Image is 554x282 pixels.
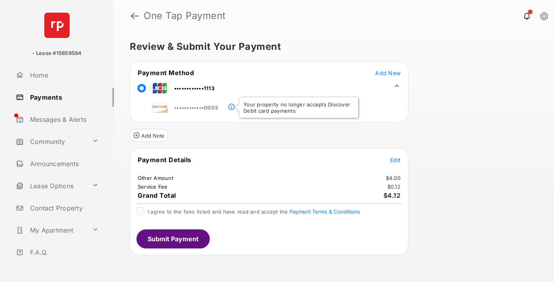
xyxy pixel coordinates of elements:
[137,183,168,190] td: Service Fee
[13,176,89,195] a: Lease Options
[387,183,401,190] td: $0.12
[383,191,401,199] span: $4.12
[375,70,400,76] span: Add New
[44,13,70,38] img: svg+xml;base64,PHN2ZyB4bWxucz0iaHR0cDovL3d3dy53My5vcmcvMjAwMC9zdmciIHdpZHRoPSI2NCIgaGVpZ2h0PSI2NC...
[130,42,532,51] h5: Review & Submit Your Payment
[375,69,400,77] button: Add New
[385,174,401,182] td: $4.00
[138,69,194,77] span: Payment Method
[13,88,114,107] a: Payments
[138,191,176,199] span: Grand Total
[174,85,214,91] span: ••••••••••••1113
[13,199,114,218] a: Contact Property
[138,156,192,164] span: Payment Details
[13,243,114,262] a: F.A.Q.
[13,154,114,173] a: Announcements
[137,174,174,182] td: Other Amount
[390,156,400,164] button: Edit
[13,110,114,129] a: Messages & Alerts
[144,11,226,21] strong: One Tap Payment
[130,129,168,142] button: Add Note
[290,208,360,215] button: I agree to the fees listed and have read and accept the
[174,104,218,111] span: ••••••••••••0003
[148,208,360,215] span: I agree to the fees listed and have read and accept the
[13,221,89,240] a: My Apartment
[137,229,210,248] button: Submit Payment
[13,132,89,151] a: Community
[239,97,358,118] div: Your property no longer accepts Discover Debit card payments
[13,66,114,85] a: Home
[390,157,400,163] span: Edit
[235,98,301,111] a: Payment Method Unavailable
[32,49,82,57] p: - Lease #15659584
